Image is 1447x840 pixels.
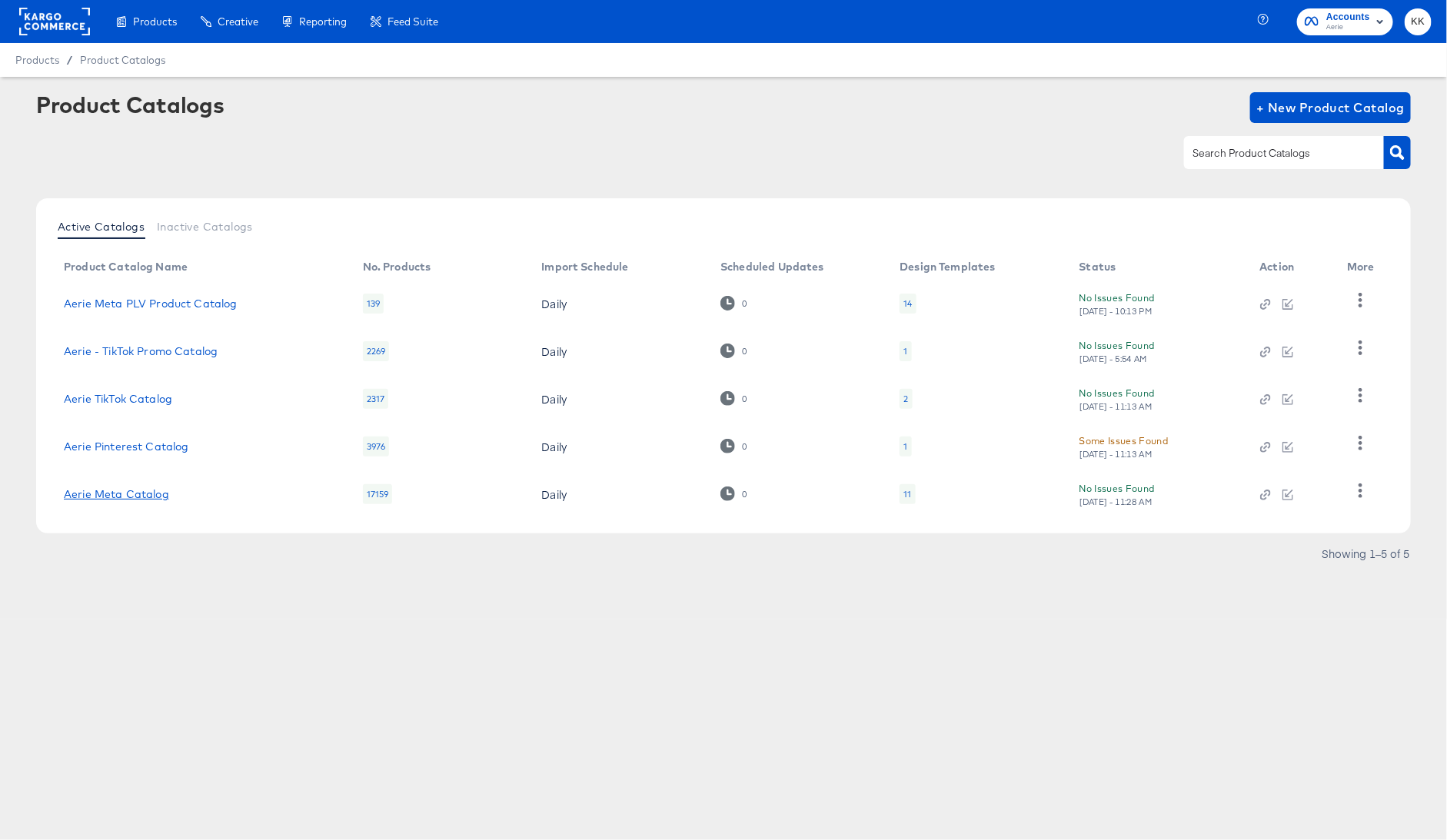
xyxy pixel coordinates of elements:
[1079,449,1153,460] div: [DATE] - 11:13 AM
[80,54,165,66] a: Product Catalogs
[1326,9,1370,25] span: Accounts
[720,261,824,273] div: Scheduled Updates
[541,261,628,273] div: Import Schedule
[903,440,907,453] div: 1
[363,294,384,314] div: 139
[363,341,390,361] div: 2269
[15,54,59,66] span: Products
[741,298,747,309] div: 0
[720,391,747,406] div: 0
[363,437,390,457] div: 3976
[36,92,224,117] div: Product Catalogs
[64,345,218,357] a: Aerie - TikTok Promo Catalog
[64,393,172,405] a: Aerie TikTok Catalog
[58,221,145,233] span: Active Catalogs
[720,439,747,453] div: 0
[529,470,708,518] td: Daily
[64,261,188,273] div: Product Catalog Name
[64,297,238,310] a: Aerie Meta PLV Product Catalog
[900,437,911,457] div: 1
[720,296,747,310] div: 0
[1256,97,1405,118] span: + New Product Catalog
[741,393,747,404] div: 0
[903,393,908,405] div: 2
[900,261,995,273] div: Design Templates
[741,489,747,500] div: 0
[720,344,747,358] div: 0
[299,15,347,28] span: Reporting
[64,440,188,453] a: Aerie Pinterest Catalog
[529,280,708,327] td: Daily
[218,15,258,28] span: Creative
[1326,22,1370,34] span: Aerie
[900,294,916,314] div: 14
[529,327,708,375] td: Daily
[900,484,915,504] div: 11
[1067,255,1248,280] th: Status
[741,441,747,452] div: 0
[1405,8,1432,35] button: KK
[1250,92,1411,123] button: + New Product Catalog
[1297,8,1393,35] button: AccountsAerie
[1190,144,1354,162] input: Search Product Catalogs
[741,346,747,357] div: 0
[900,341,911,361] div: 1
[64,488,169,500] a: Aerie Meta Catalog
[1322,548,1411,559] div: Showing 1–5 of 5
[1335,255,1393,280] th: More
[157,221,253,233] span: Inactive Catalogs
[903,345,907,357] div: 1
[1248,255,1336,280] th: Action
[1079,433,1169,449] div: Some Issues Found
[900,389,912,409] div: 2
[363,261,431,273] div: No. Products
[59,54,80,66] span: /
[903,297,912,310] div: 14
[133,15,177,28] span: Products
[720,486,747,501] div: 0
[388,15,438,28] span: Feed Suite
[363,484,393,504] div: 17159
[1079,433,1169,460] button: Some Issues Found[DATE] - 11:13 AM
[529,375,708,423] td: Daily
[1411,13,1425,31] span: KK
[903,488,911,500] div: 11
[363,389,389,409] div: 2317
[529,423,708,470] td: Daily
